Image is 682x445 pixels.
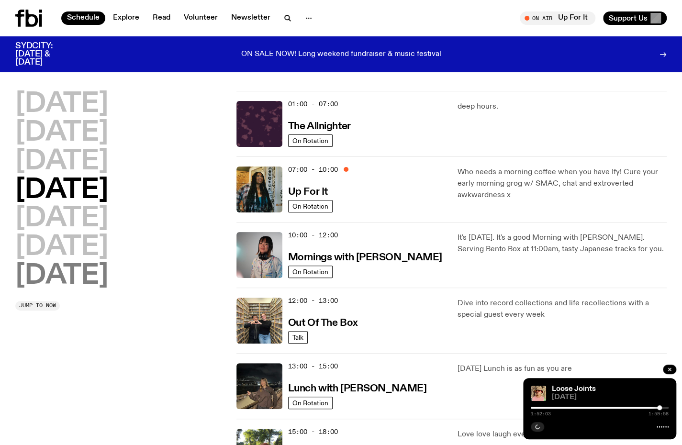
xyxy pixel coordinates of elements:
[15,148,108,175] button: [DATE]
[648,412,669,416] span: 1:59:58
[292,137,328,145] span: On Rotation
[147,11,176,25] a: Read
[241,50,441,59] p: ON SALE NOW! Long weekend fundraiser & music festival
[288,122,351,132] h3: The Allnighter
[603,11,667,25] button: Support Us
[292,203,328,210] span: On Rotation
[609,14,648,22] span: Support Us
[15,205,108,232] button: [DATE]
[225,11,276,25] a: Newsletter
[15,301,60,311] button: Jump to now
[15,234,108,261] button: [DATE]
[292,268,328,276] span: On Rotation
[15,42,77,67] h3: SYDCITY: [DATE] & [DATE]
[15,177,108,204] button: [DATE]
[288,100,338,109] span: 01:00 - 07:00
[531,412,551,416] span: 1:52:03
[552,385,596,393] a: Loose Joints
[61,11,105,25] a: Schedule
[457,232,667,255] p: It's [DATE]. It's a good Morning with [PERSON_NAME]. Serving Bento Box at 11:00am, tasty Japanese...
[15,263,108,289] button: [DATE]
[15,120,108,146] button: [DATE]
[236,363,282,409] img: Izzy Page stands above looking down at Opera Bar. She poses in front of the Harbour Bridge in the...
[288,318,358,328] h3: Out Of The Box
[288,331,308,344] a: Talk
[292,400,328,407] span: On Rotation
[457,101,667,112] p: deep hours.
[292,334,303,341] span: Talk
[288,231,338,240] span: 10:00 - 12:00
[288,427,338,436] span: 15:00 - 18:00
[288,134,333,147] a: On Rotation
[288,382,426,394] a: Lunch with [PERSON_NAME]
[288,120,351,132] a: The Allnighter
[107,11,145,25] a: Explore
[520,11,595,25] button: On AirUp For It
[457,167,667,201] p: Who needs a morning coffee when you have Ify! Cure your early morning grog w/ SMAC, chat and extr...
[552,394,669,401] span: [DATE]
[288,200,333,212] a: On Rotation
[457,429,667,440] p: Love love laugh every Thursyay
[288,316,358,328] a: Out Of The Box
[288,187,328,197] h3: Up For It
[288,185,328,197] a: Up For It
[457,298,667,321] p: Dive into record collections and life recollections with a special guest every week
[15,91,108,118] button: [DATE]
[236,232,282,278] img: Kana Frazer is smiling at the camera with her head tilted slightly to her left. She wears big bla...
[19,303,56,308] span: Jump to now
[288,165,338,174] span: 07:00 - 10:00
[288,266,333,278] a: On Rotation
[288,397,333,409] a: On Rotation
[288,253,442,263] h3: Mornings with [PERSON_NAME]
[288,296,338,305] span: 12:00 - 13:00
[178,11,224,25] a: Volunteer
[288,362,338,371] span: 13:00 - 15:00
[236,167,282,212] img: Ify - a Brown Skin girl with black braided twists, looking up to the side with her tongue stickin...
[236,298,282,344] img: Matt and Kate stand in the music library and make a heart shape with one hand each.
[531,386,546,401] img: Tyson stands in front of a paperbark tree wearing orange sunglasses, a suede bucket hat and a pin...
[457,363,667,375] p: [DATE] Lunch is as fun as you are
[288,384,426,394] h3: Lunch with [PERSON_NAME]
[288,251,442,263] a: Mornings with [PERSON_NAME]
